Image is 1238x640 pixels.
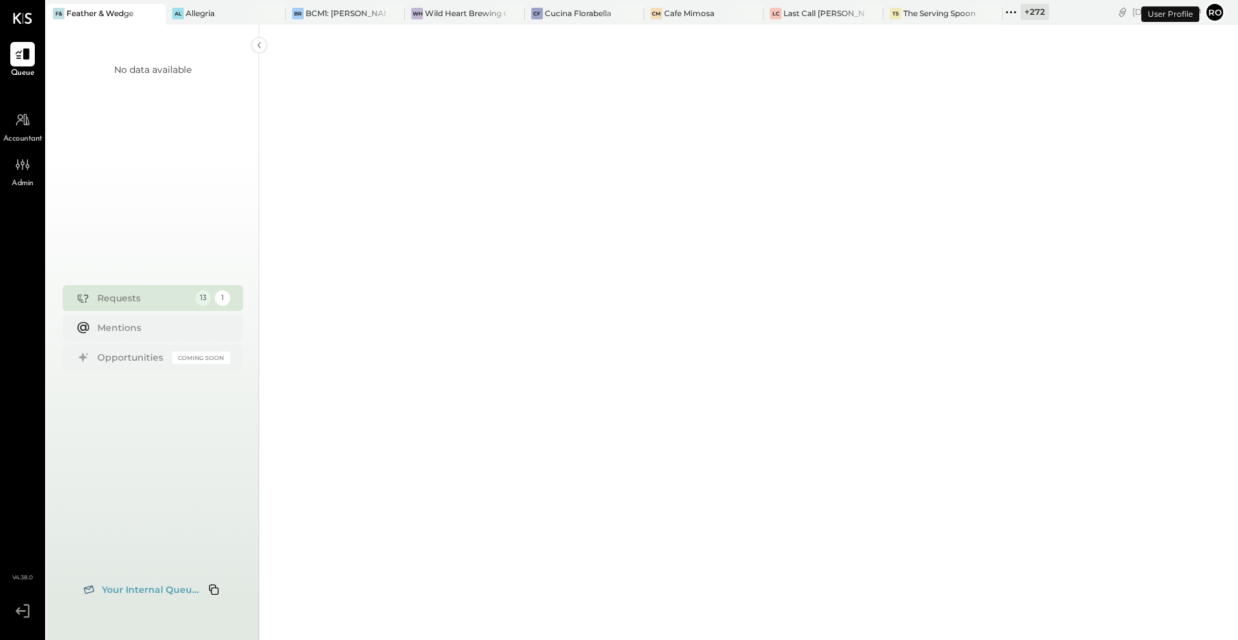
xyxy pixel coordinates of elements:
[102,584,199,595] span: Your Internal Queue...
[172,8,184,19] div: Al
[890,8,901,19] div: TS
[425,8,505,19] div: Wild Heart Brewing Company
[215,290,230,306] div: 1
[651,8,662,19] div: CM
[195,290,211,306] div: 13
[770,8,781,19] div: LC
[97,351,166,364] div: Opportunities
[12,178,34,190] span: Admin
[97,292,189,305] div: Requests
[292,8,304,19] div: BR
[1116,5,1129,19] div: copy link
[1,108,44,145] a: Accountant
[664,8,714,19] div: Cafe Mimosa
[1,42,44,79] a: Queue
[306,8,386,19] div: BCM1: [PERSON_NAME] Kitchen Bar Market
[545,8,611,19] div: Cucina Florabella
[1132,6,1201,18] div: [DATE]
[783,8,863,19] div: Last Call [PERSON_NAME], LLC
[903,8,976,19] div: The Serving Spoon
[3,134,43,145] span: Accountant
[66,8,133,19] div: Feather & Wedge
[411,8,423,19] div: WH
[186,8,215,19] div: Allegria
[204,579,224,600] button: Copy email to clipboard
[53,8,64,19] div: F&
[97,321,224,334] div: Mentions
[531,8,543,19] div: CF
[1141,6,1199,22] div: User Profile
[1204,2,1225,23] button: Ro
[1,152,44,190] a: Admin
[172,352,230,364] div: Coming Soon
[1021,4,1049,20] div: + 272
[114,63,192,76] div: No data available
[11,68,35,79] span: Queue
